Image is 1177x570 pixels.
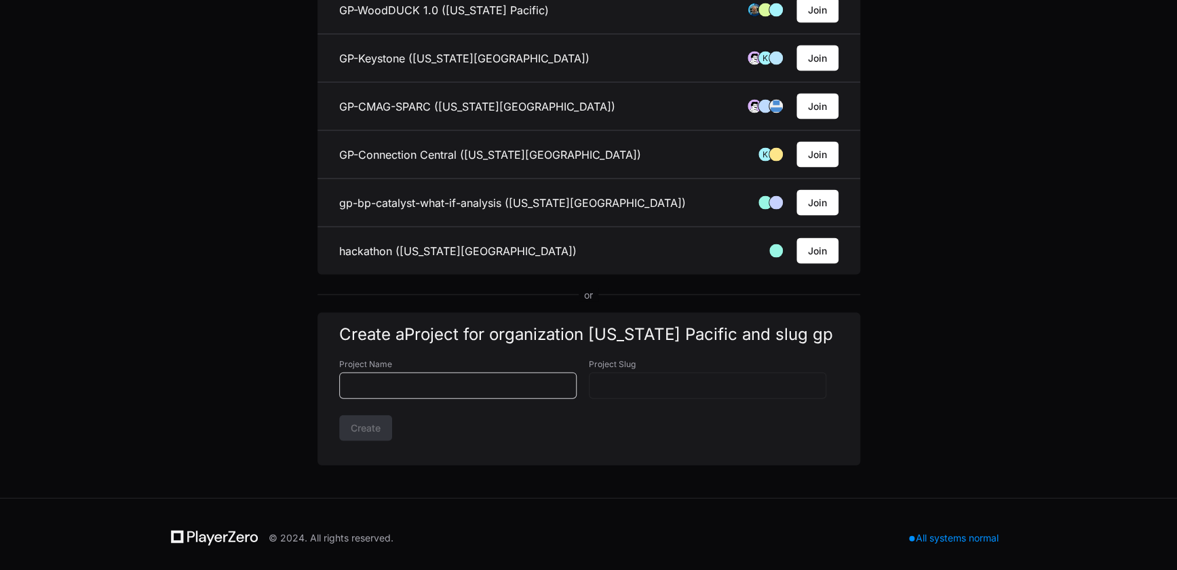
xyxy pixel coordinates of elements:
h3: GP-Connection Central ([US_STATE][GEOGRAPHIC_DATA]) [339,146,641,162]
label: Project Slug [589,358,838,369]
img: avatar [748,51,761,64]
h1: Create a [339,323,838,345]
h3: GP-CMAG-SPARC ([US_STATE][GEOGRAPHIC_DATA]) [339,98,615,114]
h3: gp-bp-catalyst-what-if-analysis ([US_STATE][GEOGRAPHIC_DATA]) [339,194,686,210]
span: or [579,288,598,301]
img: 171085085 [769,99,783,113]
img: avatar [748,3,761,16]
button: Join [796,237,838,263]
button: Join [796,93,838,119]
button: Join [796,189,838,215]
h3: GP-WoodDUCK 1.0 ([US_STATE] Pacific) [339,1,549,18]
button: Join [796,45,838,71]
span: Project for organization [US_STATE] Pacific and slug gp [404,324,833,343]
h3: GP-Keystone ([US_STATE][GEOGRAPHIC_DATA]) [339,50,590,66]
img: avatar [748,99,761,113]
button: Join [796,141,838,167]
h1: K [763,149,768,159]
h1: K [763,52,768,63]
div: All systems normal [901,528,1007,547]
div: © 2024. All rights reserved. [269,531,393,544]
h3: hackathon ([US_STATE][GEOGRAPHIC_DATA]) [339,242,577,259]
label: Project Name [339,358,589,369]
